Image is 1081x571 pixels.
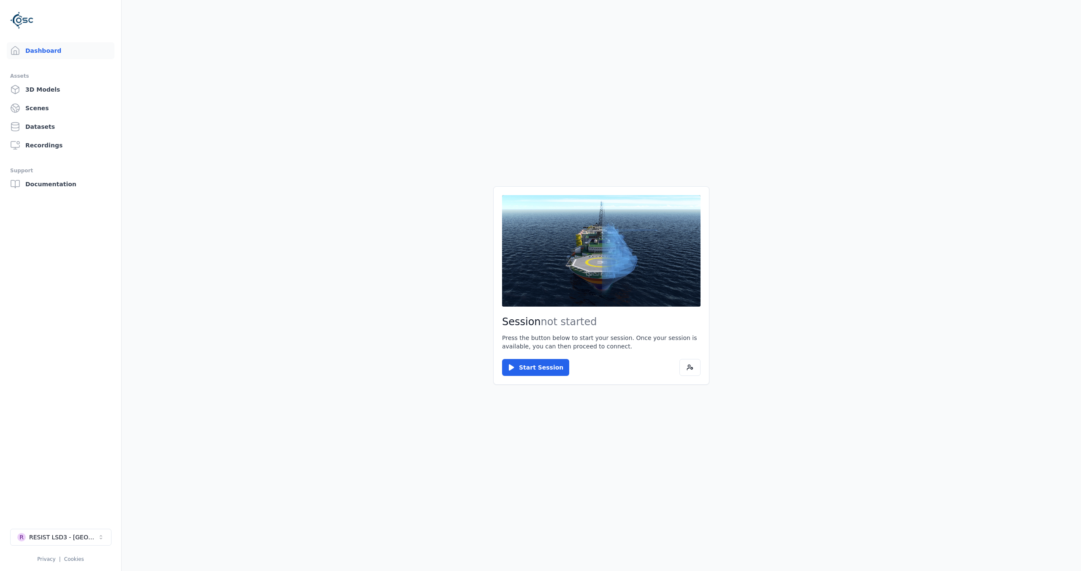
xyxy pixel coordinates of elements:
span: not started [541,316,597,328]
a: Scenes [7,100,114,117]
a: Cookies [64,556,84,562]
button: Start Session [502,359,569,376]
p: Press the button below to start your session. Once your session is available, you can then procee... [502,334,701,351]
div: Assets [10,71,111,81]
a: 3D Models [7,81,114,98]
a: Datasets [7,118,114,135]
a: Privacy [37,556,55,562]
a: Dashboard [7,42,114,59]
div: R [17,533,26,541]
span: | [59,556,61,562]
h2: Session [502,315,701,329]
img: Logo [10,8,34,32]
div: Support [10,166,111,176]
button: Select a workspace [10,529,111,546]
a: Recordings [7,137,114,154]
a: Documentation [7,176,114,193]
div: RESIST LSD3 - [GEOGRAPHIC_DATA] [29,533,98,541]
